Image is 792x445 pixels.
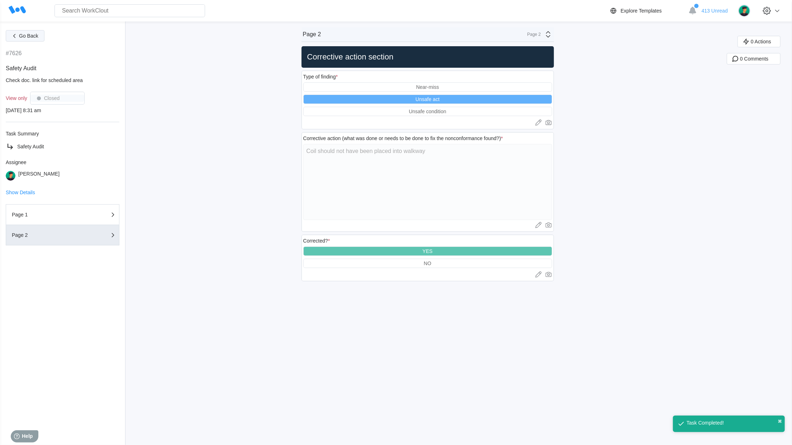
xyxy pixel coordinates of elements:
[6,50,22,57] div: #7626
[424,260,431,266] div: NO
[6,30,44,42] button: Go Back
[6,77,119,83] div: Check doc. link for scheduled area
[621,8,662,14] div: Explore Templates
[738,5,750,17] img: user.png
[751,39,771,44] span: 0 Actions
[687,420,724,426] div: Task Completed!
[609,6,685,15] a: Explore Templates
[6,107,119,113] div: [DATE] 8:31 am
[6,171,15,181] img: user.png
[19,33,38,38] span: Go Back
[523,32,541,37] div: Page 2
[303,31,321,38] div: Page 2
[303,135,503,141] div: Corrective action (what was done or needs to be done to fix the nonconformance found?)
[12,233,84,238] div: Page 2
[702,8,728,14] span: 413 Unread
[17,144,44,149] span: Safety Audit
[6,190,35,195] button: Show Details
[12,212,84,217] div: Page 1
[778,418,782,424] button: close
[6,225,119,245] button: Page 2
[303,74,338,80] div: Type of finding
[738,36,781,47] button: 0 Actions
[6,204,119,225] button: Page 1
[6,131,119,137] div: Task Summary
[6,65,36,71] span: Safety Audit
[416,84,439,90] div: Near-miss
[6,142,119,151] a: Safety Audit
[54,4,205,17] input: Search WorkClout
[303,144,552,220] textarea: Coil should not have been placed into walkway
[304,52,551,62] h2: Corrective action section
[740,56,768,61] span: 0 Comments
[6,95,27,101] div: View only
[18,171,60,181] div: [PERSON_NAME]
[416,96,440,102] div: Unsafe act
[303,238,330,244] div: Corrected?
[727,53,781,64] button: 0 Comments
[6,159,119,165] div: Assignee
[422,248,432,254] div: YES
[409,109,446,114] div: Unsafe condition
